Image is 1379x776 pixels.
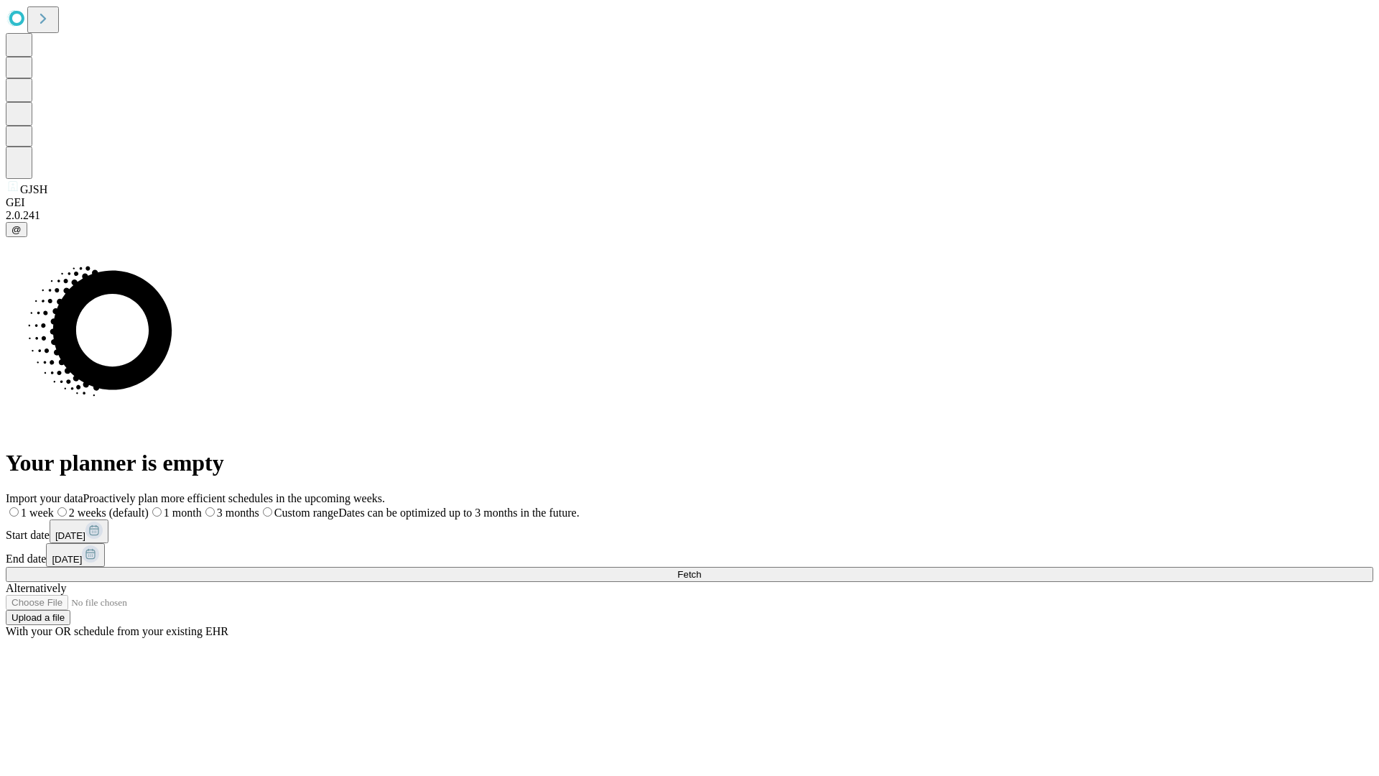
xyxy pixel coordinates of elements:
span: 1 month [164,507,202,519]
span: 1 week [21,507,54,519]
input: 2 weeks (default) [57,507,67,517]
button: [DATE] [50,519,108,543]
button: [DATE] [46,543,105,567]
h1: Your planner is empty [6,450,1373,476]
div: GEI [6,196,1373,209]
span: Proactively plan more efficient schedules in the upcoming weeks. [83,492,385,504]
button: @ [6,222,27,237]
input: Custom rangeDates can be optimized up to 3 months in the future. [263,507,272,517]
span: GJSH [20,183,47,195]
span: [DATE] [55,530,85,541]
span: 3 months [217,507,259,519]
span: 2 weeks (default) [69,507,149,519]
input: 1 week [9,507,19,517]
span: [DATE] [52,554,82,565]
div: End date [6,543,1373,567]
button: Fetch [6,567,1373,582]
span: Custom range [274,507,338,519]
input: 1 month [152,507,162,517]
input: 3 months [205,507,215,517]
button: Upload a file [6,610,70,625]
div: 2.0.241 [6,209,1373,222]
div: Start date [6,519,1373,543]
span: Alternatively [6,582,66,594]
span: @ [11,224,22,235]
span: With your OR schedule from your existing EHR [6,625,228,637]
span: Fetch [677,569,701,580]
span: Import your data [6,492,83,504]
span: Dates can be optimized up to 3 months in the future. [338,507,579,519]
